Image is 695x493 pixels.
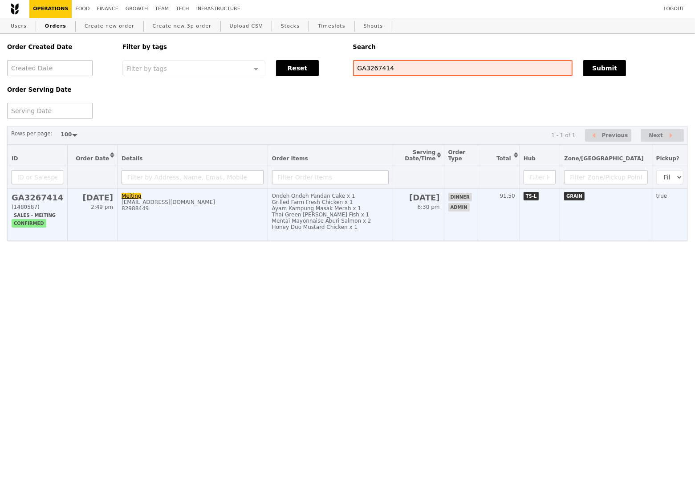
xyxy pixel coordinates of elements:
[641,129,684,142] button: Next
[602,130,628,141] span: Previous
[583,60,626,76] button: Submit
[524,192,539,200] span: TS-L
[418,204,440,210] span: 6:30 pm
[272,205,389,212] div: Ayam Kampung Masak Merah x 1
[7,103,93,119] input: Serving Date
[272,193,389,199] div: Ondeh Ondeh Pandan Cake x 1
[122,155,142,162] span: Details
[11,3,19,15] img: Grain logo
[11,129,53,138] label: Rows per page:
[122,44,342,50] h5: Filter by tags
[656,193,667,199] span: true
[314,18,349,34] a: Timeslots
[91,204,113,210] span: 2:49 pm
[272,199,389,205] div: Grilled Farm Fresh Chicken x 1
[7,60,93,76] input: Created Date
[551,132,575,139] div: 1 - 1 of 1
[7,44,112,50] h5: Order Created Date
[122,205,264,212] div: 82988449
[353,60,573,76] input: Search any field
[448,203,470,212] span: admin
[272,155,308,162] span: Order Items
[81,18,138,34] a: Create new order
[564,192,585,200] span: GRAIN
[126,64,167,72] span: Filter by tags
[277,18,303,34] a: Stocks
[564,155,644,162] span: Zone/[GEOGRAPHIC_DATA]
[397,193,440,202] h2: [DATE]
[524,170,556,184] input: Filter Hub
[12,170,63,184] input: ID or Salesperson name
[585,129,631,142] button: Previous
[500,193,515,199] span: 91.50
[272,170,389,184] input: Filter Order Items
[448,149,466,162] span: Order Type
[448,193,472,201] span: dinner
[12,211,58,220] span: Sales - Meiting
[272,218,389,224] div: Mentai Mayonnaise Aburi Salmon x 2
[226,18,266,34] a: Upload CSV
[276,60,319,76] button: Reset
[649,130,663,141] span: Next
[12,219,46,228] span: confirmed
[272,212,389,218] div: Thai Green [PERSON_NAME] Fish x 1
[360,18,387,34] a: Shouts
[656,155,679,162] span: Pickup?
[12,204,63,210] div: (1480587)
[122,199,264,205] div: [EMAIL_ADDRESS][DOMAIN_NAME]
[564,170,648,184] input: Filter Zone/Pickup Point
[12,193,63,202] h2: GA3267414
[7,18,30,34] a: Users
[122,193,141,199] a: Meiting
[41,18,70,34] a: Orders
[272,224,389,230] div: Honey Duo Mustard Chicken x 1
[7,86,112,93] h5: Order Serving Date
[122,170,264,184] input: Filter by Address, Name, Email, Mobile
[149,18,215,34] a: Create new 3p order
[72,193,113,202] h2: [DATE]
[353,44,688,50] h5: Search
[524,155,536,162] span: Hub
[12,155,18,162] span: ID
